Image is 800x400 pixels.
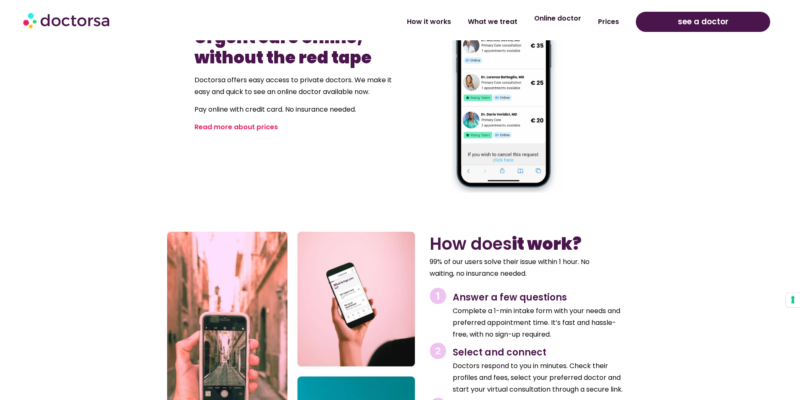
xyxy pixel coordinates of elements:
span: see a doctor [678,15,729,29]
p: Doctorsa offers easy access to private doctors. We make it easy and quick to see an online doctor... [194,74,396,98]
b: Urgent care online, without the red tape [194,26,372,69]
p: 99% of our users solve their issue within 1 hour. No waiting, no insurance needed. [430,256,611,280]
p: Pay online with credit card. No insurance needed. [194,104,396,115]
a: Online doctor [526,9,590,28]
a: Prices [590,12,627,31]
p: Doctors respond to you in minutes. Check their profiles and fees, select your preferred doctor an... [453,360,631,395]
p: Complete a 1-min intake form with your needs and preferred appointment time. It’s fast and hassle... [453,305,631,340]
nav: Menu [207,12,627,31]
a: Read more about prices [194,122,278,132]
span: Answer a few questions [453,291,567,304]
button: Your consent preferences for tracking technologies [786,293,800,307]
a: see a doctor [636,12,770,32]
a: What we treat [459,12,526,31]
span: Select and connect [453,346,546,359]
b: it work? [512,232,582,256]
a: How it works [399,12,459,31]
h2: How does [430,234,631,254]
